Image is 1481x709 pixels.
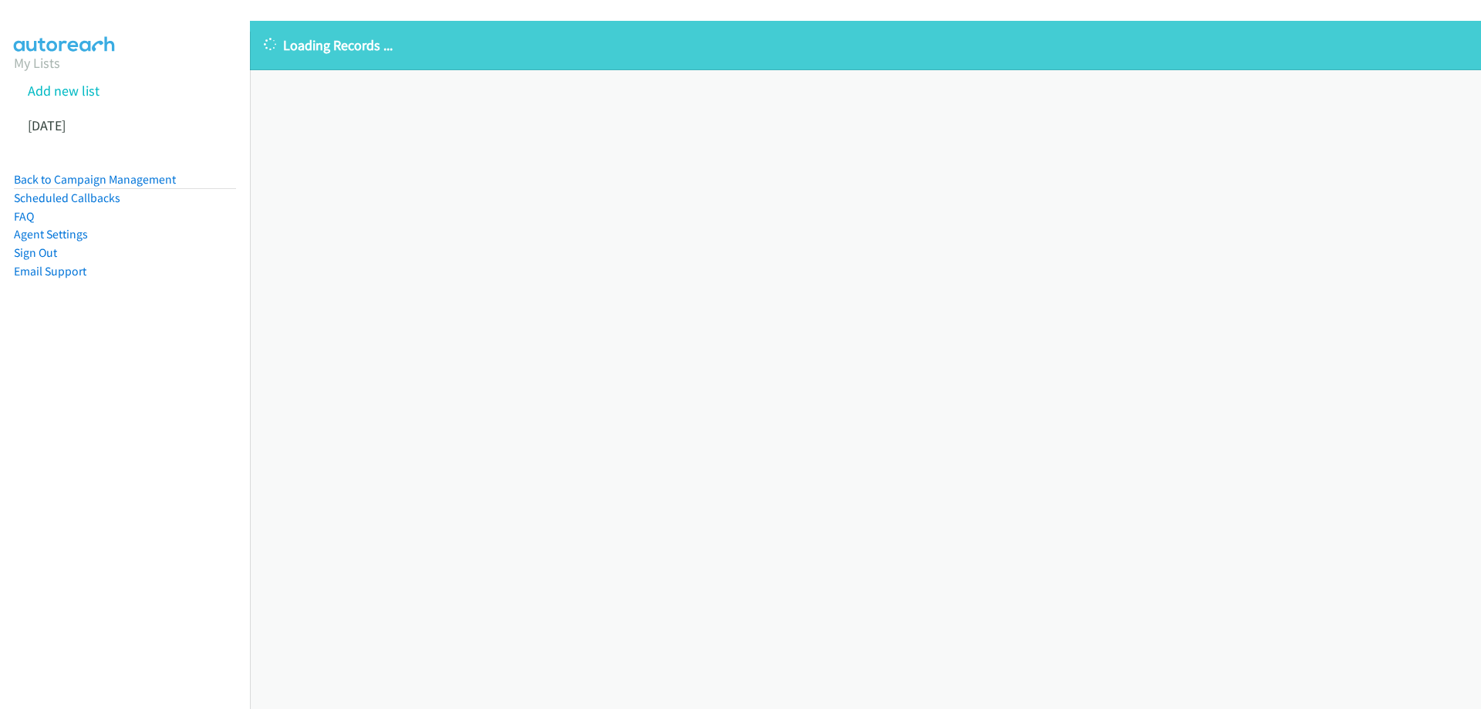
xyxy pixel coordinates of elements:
[14,54,60,72] a: My Lists
[14,191,120,205] a: Scheduled Callbacks
[14,245,57,260] a: Sign Out
[28,116,66,134] a: [DATE]
[28,82,100,100] a: Add new list
[14,209,34,224] a: FAQ
[14,172,176,187] a: Back to Campaign Management
[264,35,1467,56] p: Loading Records ...
[14,264,86,279] a: Email Support
[14,227,88,241] a: Agent Settings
